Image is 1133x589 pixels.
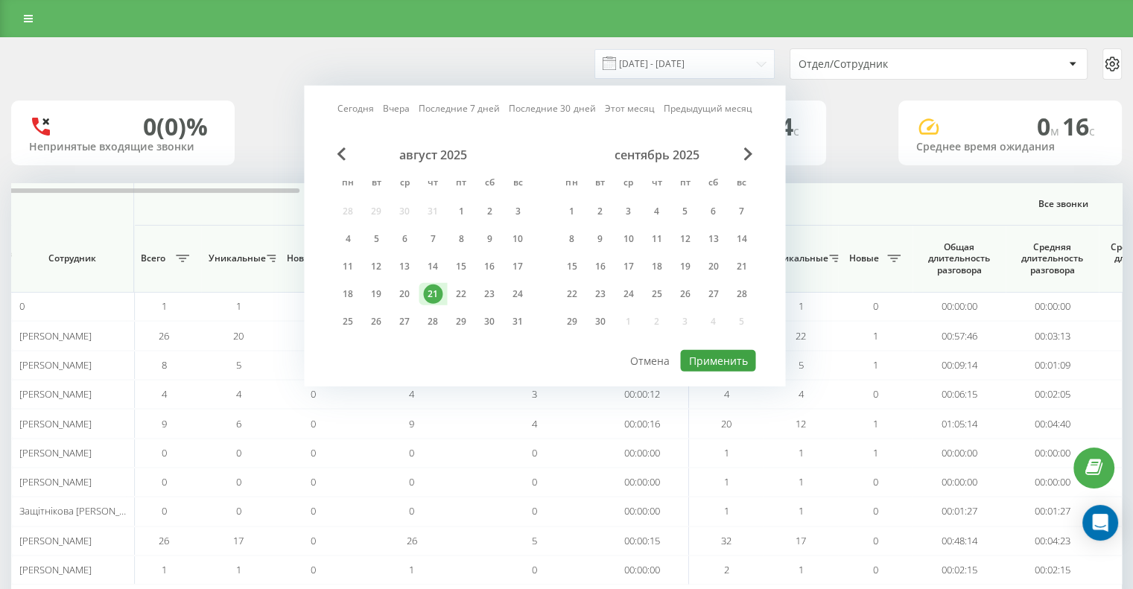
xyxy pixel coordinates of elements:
[721,417,731,430] span: 20
[504,228,532,250] div: вс 10 авг. 2025 г.
[338,284,358,304] div: 18
[390,255,419,278] div: ср 13 авг. 2025 г.
[1006,555,1099,585] td: 00:02:15
[311,534,316,547] span: 0
[799,563,804,576] span: 1
[162,475,167,488] span: 0
[366,229,386,249] div: 5
[1006,497,1099,526] td: 00:01:27
[236,358,241,372] span: 5
[642,283,670,305] div: чт 25 сент. 2025 г.
[670,200,699,223] div: пт 5 сент. 2025 г.
[532,387,537,401] span: 3
[532,446,537,459] span: 0
[311,446,316,459] span: 0
[395,229,414,249] div: 6
[913,497,1006,526] td: 00:01:27
[675,257,694,276] div: 19
[670,283,699,305] div: пт 26 сент. 2025 г.
[362,311,390,333] div: вт 26 авг. 2025 г.
[1089,123,1095,139] span: c
[562,202,581,221] div: 1
[596,497,689,526] td: 00:00:00
[670,228,699,250] div: пт 12 сент. 2025 г.
[480,202,499,221] div: 2
[590,229,609,249] div: 9
[647,284,666,304] div: 25
[562,229,581,249] div: 8
[724,387,729,401] span: 4
[162,198,654,210] span: Исходящие звонки
[407,534,417,547] span: 26
[162,358,167,372] span: 8
[362,283,390,305] div: вт 19 авг. 2025 г.
[19,475,92,488] span: [PERSON_NAME]
[873,504,878,518] span: 0
[162,299,167,313] span: 1
[478,173,501,195] abbr: суббота
[447,228,475,250] div: пт 8 авг. 2025 г.
[1006,439,1099,468] td: 00:00:00
[19,299,25,313] span: 0
[423,284,442,304] div: 21
[622,350,678,372] button: Отмена
[447,255,475,278] div: пт 15 авг. 2025 г.
[562,257,581,276] div: 15
[447,311,475,333] div: пт 29 авг. 2025 г.
[159,534,169,547] span: 26
[1050,123,1062,139] span: м
[509,101,595,115] a: Последние 30 дней
[873,358,878,372] span: 1
[913,555,1006,585] td: 00:02:15
[475,255,504,278] div: сб 16 авг. 2025 г.
[799,504,804,518] span: 1
[596,468,689,497] td: 00:00:00
[480,257,499,276] div: 16
[236,417,241,430] span: 6
[451,229,471,249] div: 8
[338,229,358,249] div: 4
[557,228,585,250] div: пн 8 сент. 2025 г.
[504,311,532,333] div: вс 31 авг. 2025 г.
[924,241,994,276] span: Общая длительность разговора
[604,101,654,115] a: Этот месяц
[393,173,416,195] abbr: среда
[423,312,442,331] div: 28
[162,563,167,576] span: 1
[365,173,387,195] abbr: вторник
[590,312,609,331] div: 30
[703,257,723,276] div: 20
[799,299,804,313] span: 1
[409,563,414,576] span: 1
[236,504,241,518] span: 0
[590,202,609,221] div: 2
[845,252,883,264] span: Новые
[699,255,727,278] div: сб 20 сент. 2025 г.
[560,173,583,195] abbr: понедельник
[913,409,1006,438] td: 01:05:14
[596,380,689,409] td: 00:00:12
[673,173,696,195] abbr: пятница
[618,284,638,304] div: 24
[338,257,358,276] div: 11
[19,387,92,401] span: [PERSON_NAME]
[311,504,316,518] span: 0
[585,228,614,250] div: вт 9 сент. 2025 г.
[311,387,316,401] span: 0
[647,202,666,221] div: 4
[532,417,537,430] span: 4
[796,417,806,430] span: 12
[419,311,447,333] div: чт 28 авг. 2025 г.
[475,200,504,223] div: сб 2 авг. 2025 г.
[311,475,316,488] span: 0
[532,504,537,518] span: 0
[504,200,532,223] div: вс 3 авг. 2025 г.
[390,311,419,333] div: ср 27 авг. 2025 г.
[913,439,1006,468] td: 00:00:00
[585,283,614,305] div: вт 23 сент. 2025 г.
[419,101,500,115] a: Последние 7 дней
[873,299,878,313] span: 0
[162,417,167,430] span: 9
[334,311,362,333] div: пн 25 авг. 2025 г.
[532,534,537,547] span: 5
